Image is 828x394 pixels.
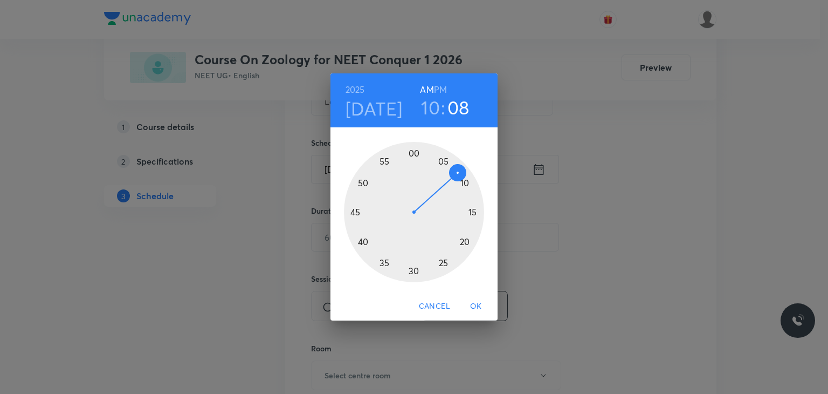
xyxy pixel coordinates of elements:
button: PM [434,82,447,97]
span: OK [463,300,489,313]
button: OK [459,296,493,316]
button: AM [420,82,433,97]
span: Cancel [419,300,450,313]
button: 08 [447,96,470,119]
button: 10 [421,96,440,119]
button: Cancel [415,296,454,316]
button: [DATE] [346,97,403,120]
button: 2025 [346,82,365,97]
h3: : [441,96,445,119]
